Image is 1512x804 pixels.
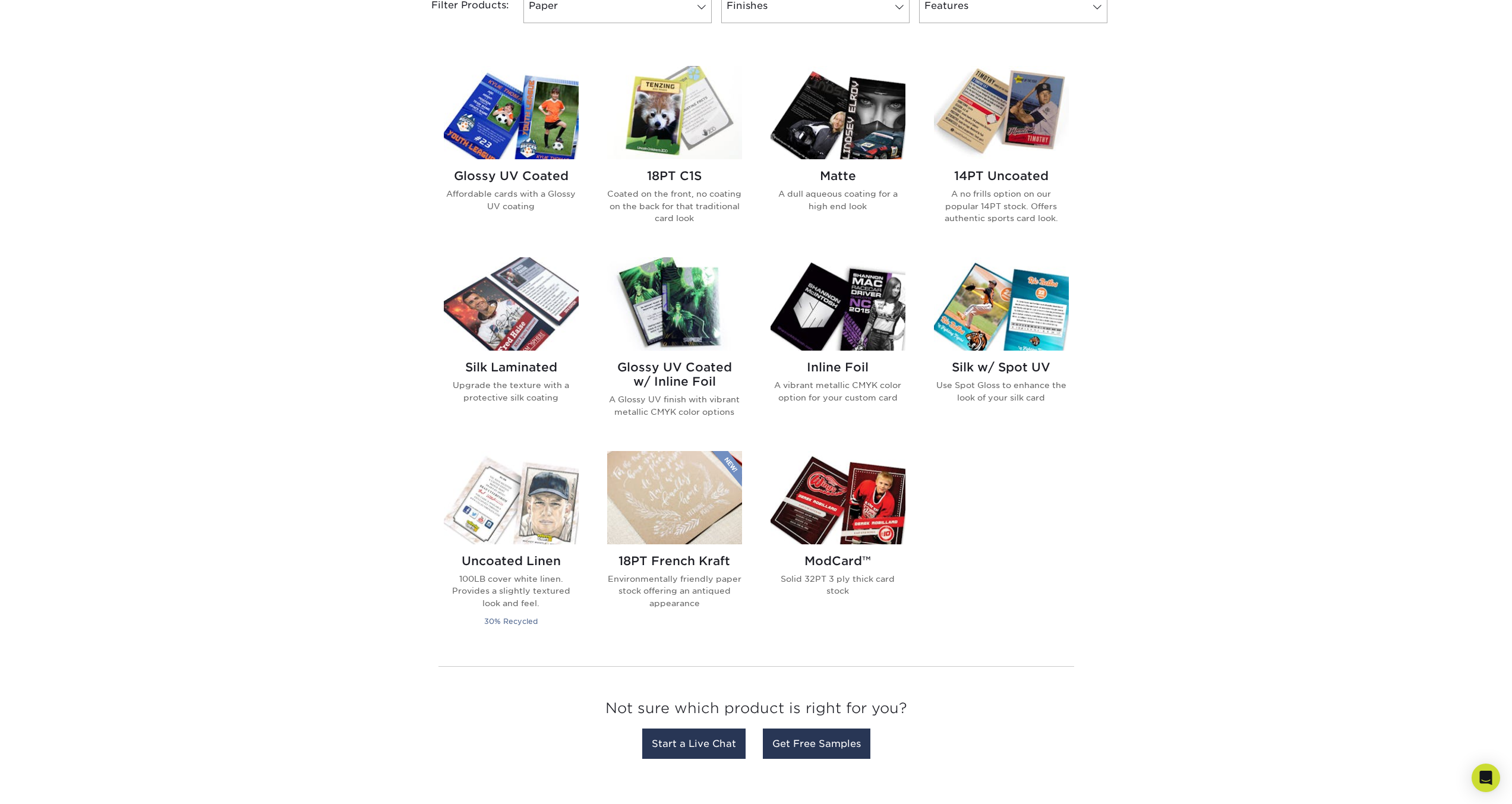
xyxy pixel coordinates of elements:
p: Solid 32PT 3 ply thick card stock [771,573,905,597]
p: Coated on the front, no coating on the back for that traditional card look [607,188,742,224]
p: A Glossy UV finish with vibrant metallic CMYK color options [607,393,742,418]
a: 18PT French Kraft Trading Cards 18PT French Kraft Environmentally friendly paper stock offering a... [607,451,742,642]
div: Open Intercom Messenger [1472,764,1500,792]
a: Glossy UV Coated Trading Cards Glossy UV Coated Affordable cards with a Glossy UV coating [444,66,579,243]
img: Inline Foil Trading Cards [771,257,905,351]
p: A vibrant metallic CMYK color option for your custom card [771,379,905,403]
h2: Silk Laminated [444,360,579,374]
a: 14PT Uncoated Trading Cards 14PT Uncoated A no frills option on our popular 14PT stock. Offers au... [934,66,1069,243]
p: Environmentally friendly paper stock offering an antiqued appearance [607,573,742,609]
small: 30% Recycled [484,617,538,626]
a: Silk w/ Spot UV Trading Cards Silk w/ Spot UV Use Spot Gloss to enhance the look of your silk card [934,257,1069,437]
h2: Glossy UV Coated [444,169,579,183]
img: 18PT French Kraft Trading Cards [607,451,742,544]
img: New Product [712,451,742,487]
a: Silk Laminated Trading Cards Silk Laminated Upgrade the texture with a protective silk coating [444,257,579,437]
img: Glossy UV Coated w/ Inline Foil Trading Cards [607,257,742,351]
a: Matte Trading Cards Matte A dull aqueous coating for a high end look [771,66,905,243]
p: Upgrade the texture with a protective silk coating [444,379,579,403]
h2: 18PT French Kraft [607,554,742,568]
iframe: Google Customer Reviews [3,768,101,800]
p: A dull aqueous coating for a high end look [771,188,905,212]
img: ModCard™ Trading Cards [771,451,905,544]
img: Silk Laminated Trading Cards [444,257,579,351]
a: Start a Live Chat [642,729,746,759]
a: ModCard™ Trading Cards ModCard™ Solid 32PT 3 ply thick card stock [771,451,905,642]
a: Glossy UV Coated w/ Inline Foil Trading Cards Glossy UV Coated w/ Inline Foil A Glossy UV finish ... [607,257,742,437]
a: 18PT C1S Trading Cards 18PT C1S Coated on the front, no coating on the back for that traditional ... [607,66,742,243]
p: Use Spot Gloss to enhance the look of your silk card [934,379,1069,403]
p: A no frills option on our popular 14PT stock. Offers authentic sports card look. [934,188,1069,224]
h2: Matte [771,169,905,183]
img: Silk w/ Spot UV Trading Cards [934,257,1069,351]
p: Affordable cards with a Glossy UV coating [444,188,579,212]
h3: Not sure which product is right for you? [438,691,1074,732]
img: 14PT Uncoated Trading Cards [934,66,1069,159]
h2: Glossy UV Coated w/ Inline Foil [607,360,742,389]
h2: 18PT C1S [607,169,742,183]
a: Uncoated Linen Trading Cards Uncoated Linen 100LB cover white linen. Provides a slightly textured... [444,451,579,642]
h2: 14PT Uncoated [934,169,1069,183]
a: Get Free Samples [763,729,870,759]
img: 18PT C1S Trading Cards [607,66,742,159]
h2: Silk w/ Spot UV [934,360,1069,374]
h2: Uncoated Linen [444,554,579,568]
h2: Inline Foil [771,360,905,374]
img: Matte Trading Cards [771,66,905,159]
p: 100LB cover white linen. Provides a slightly textured look and feel. [444,573,579,609]
img: Uncoated Linen Trading Cards [444,451,579,544]
h2: ModCard™ [771,554,905,568]
a: Inline Foil Trading Cards Inline Foil A vibrant metallic CMYK color option for your custom card [771,257,905,437]
img: Glossy UV Coated Trading Cards [444,66,579,159]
